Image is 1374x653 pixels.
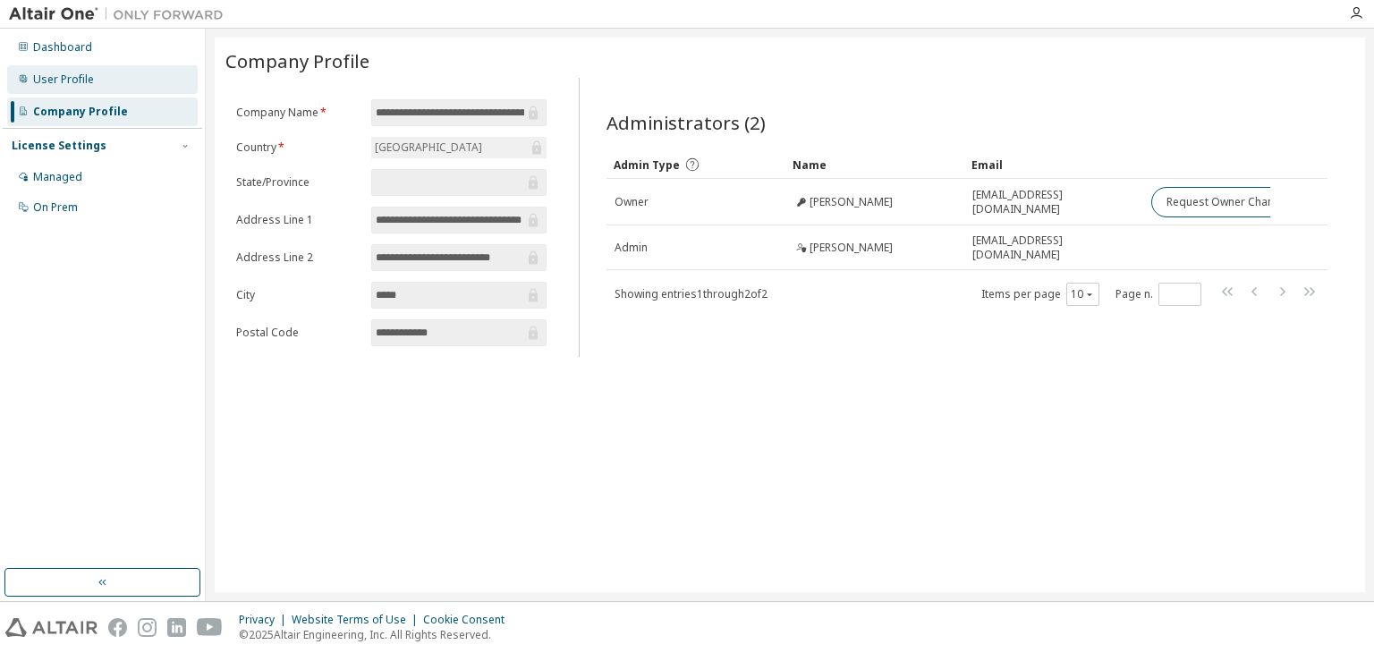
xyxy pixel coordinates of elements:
[33,40,92,55] div: Dashboard
[12,139,106,153] div: License Settings
[197,618,223,637] img: youtube.svg
[239,627,515,642] p: © 2025 Altair Engineering, Inc. All Rights Reserved.
[236,326,360,340] label: Postal Code
[33,72,94,87] div: User Profile
[1151,187,1302,217] button: Request Owner Change
[606,110,766,135] span: Administrators (2)
[33,105,128,119] div: Company Profile
[423,613,515,627] div: Cookie Consent
[971,150,1136,179] div: Email
[615,241,648,255] span: Admin
[371,137,547,158] div: [GEOGRAPHIC_DATA]
[292,613,423,627] div: Website Terms of Use
[33,200,78,215] div: On Prem
[236,140,360,155] label: Country
[615,286,768,301] span: Showing entries 1 through 2 of 2
[236,250,360,265] label: Address Line 2
[236,106,360,120] label: Company Name
[239,613,292,627] div: Privacy
[810,195,893,209] span: [PERSON_NAME]
[1071,287,1095,301] button: 10
[236,175,360,190] label: State/Province
[972,188,1135,216] span: [EMAIL_ADDRESS][DOMAIN_NAME]
[972,233,1135,262] span: [EMAIL_ADDRESS][DOMAIN_NAME]
[981,283,1099,306] span: Items per page
[1115,283,1201,306] span: Page n.
[793,150,957,179] div: Name
[225,48,369,73] span: Company Profile
[236,213,360,227] label: Address Line 1
[5,618,98,637] img: altair_logo.svg
[9,5,233,23] img: Altair One
[138,618,157,637] img: instagram.svg
[614,157,680,173] span: Admin Type
[167,618,186,637] img: linkedin.svg
[810,241,893,255] span: [PERSON_NAME]
[108,618,127,637] img: facebook.svg
[33,170,82,184] div: Managed
[615,195,649,209] span: Owner
[236,288,360,302] label: City
[372,138,485,157] div: [GEOGRAPHIC_DATA]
